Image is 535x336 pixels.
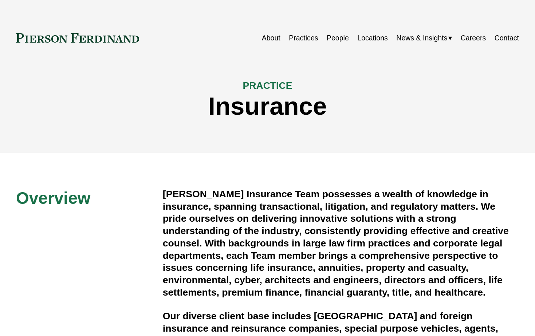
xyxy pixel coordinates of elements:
h4: [PERSON_NAME] Insurance Team possesses a wealth of knowledge in insurance, spanning transactional... [163,188,519,299]
h1: Insurance [16,92,519,121]
a: Practices [289,31,318,45]
a: Careers [461,31,486,45]
span: Overview [16,189,90,207]
a: folder dropdown [396,31,452,45]
a: About [262,31,280,45]
span: PRACTICE [243,80,292,91]
a: Locations [357,31,388,45]
span: News & Insights [396,32,447,44]
a: People [327,31,349,45]
a: Contact [495,31,519,45]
